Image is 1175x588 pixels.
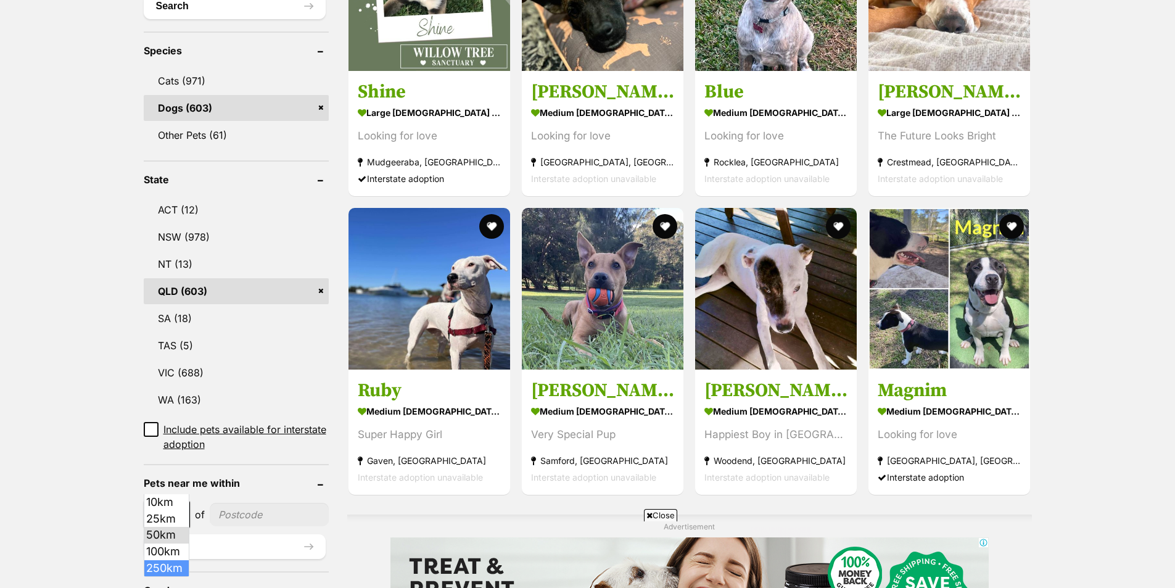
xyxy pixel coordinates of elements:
[531,426,674,443] div: Very Special Pup
[144,174,329,185] header: State
[358,104,501,122] strong: large [DEMOGRAPHIC_DATA] Dog
[144,68,329,94] a: Cats (971)
[358,379,501,402] h3: Ruby
[144,333,329,358] a: TAS (5)
[531,80,674,104] h3: [PERSON_NAME]
[144,494,189,511] li: 10km
[531,104,674,122] strong: medium [DEMOGRAPHIC_DATA] Dog
[163,422,329,452] span: Include pets available for interstate adoption
[868,71,1030,196] a: [PERSON_NAME] large [DEMOGRAPHIC_DATA] Dog The Future Looks Bright Crestmead, [GEOGRAPHIC_DATA] I...
[878,154,1021,170] strong: Crestmead, [GEOGRAPHIC_DATA]
[358,472,483,482] span: Interstate adoption unavailable
[878,469,1021,486] div: Interstate adoption
[878,173,1003,184] span: Interstate adoption unavailable
[358,170,501,187] div: Interstate adoption
[144,560,189,577] li: 250km
[144,251,329,277] a: NT (13)
[695,208,857,370] img: Moses - Bull Arab x Australian Cattle Dog
[704,402,847,420] strong: medium [DEMOGRAPHIC_DATA] Dog
[704,104,847,122] strong: medium [DEMOGRAPHIC_DATA] Dog
[704,173,830,184] span: Interstate adoption unavailable
[704,452,847,469] strong: Woodend, [GEOGRAPHIC_DATA]
[704,128,847,144] div: Looking for love
[878,80,1021,104] h3: [PERSON_NAME]
[348,208,510,370] img: Ruby - Australian Kelpie x American Staffordshire Terrier Dog
[144,534,326,559] button: Update
[704,379,847,402] h3: [PERSON_NAME]
[210,503,329,526] input: postcode
[704,80,847,104] h3: Blue
[531,128,674,144] div: Looking for love
[144,305,329,331] a: SA (18)
[144,527,189,544] li: 50km
[695,71,857,196] a: Blue medium [DEMOGRAPHIC_DATA] Dog Looking for love Rocklea, [GEOGRAPHIC_DATA] Interstate adoptio...
[144,122,329,148] a: Other Pets (61)
[878,402,1021,420] strong: medium [DEMOGRAPHIC_DATA] Dog
[363,526,812,582] iframe: Advertisement
[144,197,329,223] a: ACT (12)
[144,544,189,560] li: 100km
[144,45,329,56] header: Species
[868,370,1030,495] a: Magnim medium [DEMOGRAPHIC_DATA] Dog Looking for love [GEOGRAPHIC_DATA], [GEOGRAPHIC_DATA] Inters...
[695,370,857,495] a: [PERSON_NAME] medium [DEMOGRAPHIC_DATA] Dog Happiest Boy in [GEOGRAPHIC_DATA] Woodend, [GEOGRAPHI...
[358,426,501,443] div: Super Happy Girl
[144,422,329,452] a: Include pets available for interstate adoption
[522,208,683,370] img: Boone - Rhodesian Ridgeback x Australian Cattle Dog
[704,154,847,170] strong: Rocklea, [GEOGRAPHIC_DATA]
[653,214,677,239] button: favourite
[144,511,189,528] li: 25km
[878,426,1021,443] div: Looking for love
[531,173,656,184] span: Interstate adoption unavailable
[878,452,1021,469] strong: [GEOGRAPHIC_DATA], [GEOGRAPHIC_DATA]
[144,95,329,121] a: Dogs (603)
[348,370,510,495] a: Ruby medium [DEMOGRAPHIC_DATA] Dog Super Happy Girl Gaven, [GEOGRAPHIC_DATA] Interstate adoption ...
[144,278,329,304] a: QLD (603)
[358,452,501,469] strong: Gaven, [GEOGRAPHIC_DATA]
[704,472,830,482] span: Interstate adoption unavailable
[479,214,504,239] button: favourite
[144,387,329,413] a: WA (163)
[358,80,501,104] h3: Shine
[878,104,1021,122] strong: large [DEMOGRAPHIC_DATA] Dog
[878,379,1021,402] h3: Magnim
[522,370,683,495] a: [PERSON_NAME] medium [DEMOGRAPHIC_DATA] Dog Very Special Pup Samford, [GEOGRAPHIC_DATA] Interstat...
[531,379,674,402] h3: [PERSON_NAME]
[531,452,674,469] strong: Samford, [GEOGRAPHIC_DATA]
[358,128,501,144] div: Looking for love
[531,402,674,420] strong: medium [DEMOGRAPHIC_DATA] Dog
[144,224,329,250] a: NSW (978)
[522,71,683,196] a: [PERSON_NAME] medium [DEMOGRAPHIC_DATA] Dog Looking for love [GEOGRAPHIC_DATA], [GEOGRAPHIC_DATA]...
[644,509,677,521] span: Close
[878,128,1021,144] div: The Future Looks Bright
[348,71,510,196] a: Shine large [DEMOGRAPHIC_DATA] Dog Looking for love Mudgeeraba, [GEOGRAPHIC_DATA] Interstate adop...
[358,154,501,170] strong: Mudgeeraba, [GEOGRAPHIC_DATA]
[704,426,847,443] div: Happiest Boy in [GEOGRAPHIC_DATA]
[358,402,501,420] strong: medium [DEMOGRAPHIC_DATA] Dog
[195,507,205,522] span: of
[144,360,329,386] a: VIC (688)
[1000,214,1025,239] button: favourite
[144,478,329,489] header: Pets near me within
[531,472,656,482] span: Interstate adoption unavailable
[868,208,1030,370] img: Magnim - American Staffordshire Terrier x Bull Arab Dog
[826,214,851,239] button: favourite
[531,154,674,170] strong: [GEOGRAPHIC_DATA], [GEOGRAPHIC_DATA]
